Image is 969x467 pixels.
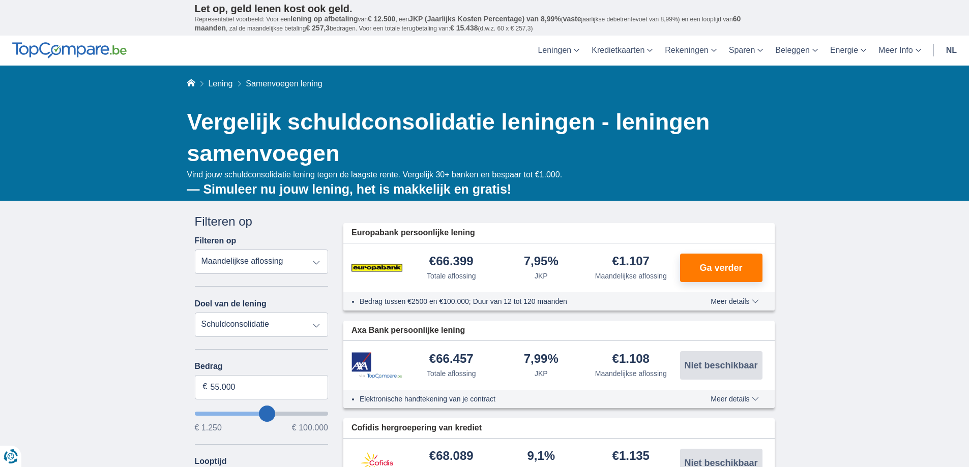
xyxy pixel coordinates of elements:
[524,353,559,366] div: 7,99%
[12,42,127,58] img: TopCompare
[203,381,208,393] span: €
[659,36,722,66] a: Rekeningen
[585,36,659,66] a: Kredietkaarten
[527,450,555,463] div: 9,1%
[427,271,476,281] div: Totale aflossing
[360,394,673,404] li: Elektronische handtekening van je contract
[351,227,475,239] span: Europabank persoonlijke lening
[612,255,650,269] div: €1.107
[699,263,742,272] span: Ga verder
[723,36,770,66] a: Sparen
[612,353,650,366] div: €1.108
[195,299,267,308] label: Doel van de lening
[703,297,766,305] button: Meer details
[290,15,358,23] span: lening op afbetaling
[409,15,561,23] span: JKP (Jaarlijks Kosten Percentage) van 8,99%
[195,15,775,33] p: Representatief voorbeeld: Voor een van , een ( jaarlijkse debetrentevoet van 8,99%) en een loopti...
[195,15,741,32] span: 60 maanden
[535,271,548,281] div: JKP
[195,424,222,432] span: € 1.250
[187,182,512,196] b: — Simuleer nu jouw lening, het is makkelijk en gratis!
[450,24,478,32] span: € 15.438
[195,236,237,245] label: Filteren op
[187,79,195,88] a: Home
[351,422,482,434] span: Cofidis hergroepering van krediet
[595,271,667,281] div: Maandelijkse aflossing
[824,36,872,66] a: Energie
[292,424,328,432] span: € 100.000
[351,255,402,281] img: product.pl.alt Europabank
[711,395,758,402] span: Meer details
[187,169,775,198] div: Vind jouw schuldconsolidatie lening tegen de laagste rente. Vergelijk 30+ banken en bespaar tot €...
[429,255,474,269] div: €66.399
[684,361,757,370] span: Niet beschikbaar
[195,213,329,230] div: Filteren op
[680,351,762,380] button: Niet beschikbaar
[872,36,927,66] a: Meer Info
[703,395,766,403] button: Meer details
[351,325,465,336] span: Axa Bank persoonlijke lening
[195,3,775,15] p: Let op, geld lenen kost ook geld.
[306,24,330,32] span: € 257,3
[195,412,329,416] input: wantToBorrow
[246,79,322,88] span: Samenvoegen lening
[208,79,232,88] a: Lening
[595,368,667,379] div: Maandelijkse aflossing
[351,352,402,379] img: product.pl.alt Axa Bank
[429,450,474,463] div: €68.089
[680,254,762,282] button: Ga verder
[368,15,396,23] span: € 12.500
[711,298,758,305] span: Meer details
[769,36,824,66] a: Beleggen
[612,450,650,463] div: €1.135
[940,36,963,66] a: nl
[427,368,476,379] div: Totale aflossing
[195,457,227,466] label: Looptijd
[429,353,474,366] div: €66.457
[535,368,548,379] div: JKP
[360,296,673,306] li: Bedrag tussen €2500 en €100.000; Duur van 12 tot 120 maanden
[187,106,775,169] h1: Vergelijk schuldconsolidatie leningen - leningen samenvoegen
[532,36,585,66] a: Leningen
[563,15,581,23] span: vaste
[524,255,559,269] div: 7,95%
[195,362,329,371] label: Bedrag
